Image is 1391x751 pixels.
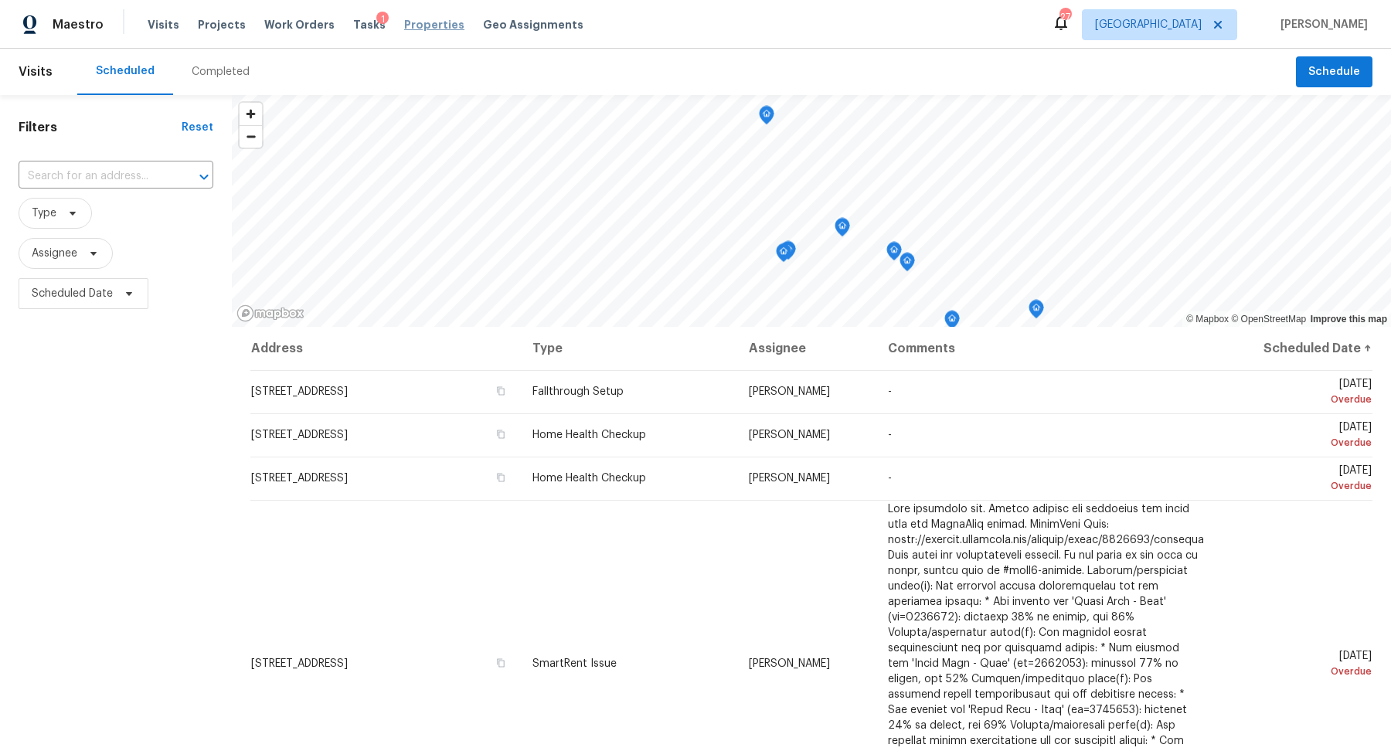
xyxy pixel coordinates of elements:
[32,246,77,261] span: Assignee
[376,12,389,27] div: 1
[19,55,53,89] span: Visits
[888,473,892,484] span: -
[1212,327,1372,370] th: Scheduled Date ↑
[532,430,646,440] span: Home Health Checkup
[264,17,335,32] span: Work Orders
[240,126,262,148] span: Zoom out
[944,311,960,335] div: Map marker
[888,430,892,440] span: -
[192,64,250,80] div: Completed
[1225,478,1372,494] div: Overdue
[888,386,892,397] span: -
[1296,56,1372,88] button: Schedule
[1308,63,1360,82] span: Schedule
[749,658,830,669] span: [PERSON_NAME]
[876,327,1212,370] th: Comments
[886,242,902,266] div: Map marker
[251,430,348,440] span: [STREET_ADDRESS]
[1186,314,1229,325] a: Mapbox
[404,17,464,32] span: Properties
[494,384,508,398] button: Copy Address
[749,430,830,440] span: [PERSON_NAME]
[1029,300,1044,324] div: Map marker
[236,304,304,322] a: Mapbox homepage
[182,120,213,135] div: Reset
[19,165,170,189] input: Search for an address...
[32,206,56,221] span: Type
[240,125,262,148] button: Zoom out
[1311,314,1387,325] a: Improve this map
[494,656,508,670] button: Copy Address
[520,327,736,370] th: Type
[494,471,508,484] button: Copy Address
[19,120,182,135] h1: Filters
[749,386,830,397] span: [PERSON_NAME]
[251,386,348,397] span: [STREET_ADDRESS]
[532,658,617,669] span: SmartRent Issue
[759,106,774,130] div: Map marker
[532,386,624,397] span: Fallthrough Setup
[1095,17,1202,32] span: [GEOGRAPHIC_DATA]
[1225,379,1372,407] span: [DATE]
[1225,392,1372,407] div: Overdue
[193,166,215,188] button: Open
[494,427,508,441] button: Copy Address
[96,63,155,79] div: Scheduled
[1225,651,1372,679] span: [DATE]
[1059,9,1070,25] div: 27
[1225,664,1372,679] div: Overdue
[232,95,1391,327] canvas: Map
[1231,314,1306,325] a: OpenStreetMap
[749,473,830,484] span: [PERSON_NAME]
[148,17,179,32] span: Visits
[776,243,791,267] div: Map marker
[736,327,876,370] th: Assignee
[1225,422,1372,450] span: [DATE]
[532,473,646,484] span: Home Health Checkup
[198,17,246,32] span: Projects
[900,253,915,277] div: Map marker
[240,103,262,125] button: Zoom in
[353,19,386,30] span: Tasks
[1225,465,1372,494] span: [DATE]
[32,286,113,301] span: Scheduled Date
[781,241,796,265] div: Map marker
[1225,435,1372,450] div: Overdue
[250,327,520,370] th: Address
[53,17,104,32] span: Maestro
[251,658,348,669] span: [STREET_ADDRESS]
[1274,17,1368,32] span: [PERSON_NAME]
[835,218,850,242] div: Map marker
[483,17,583,32] span: Geo Assignments
[251,473,348,484] span: [STREET_ADDRESS]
